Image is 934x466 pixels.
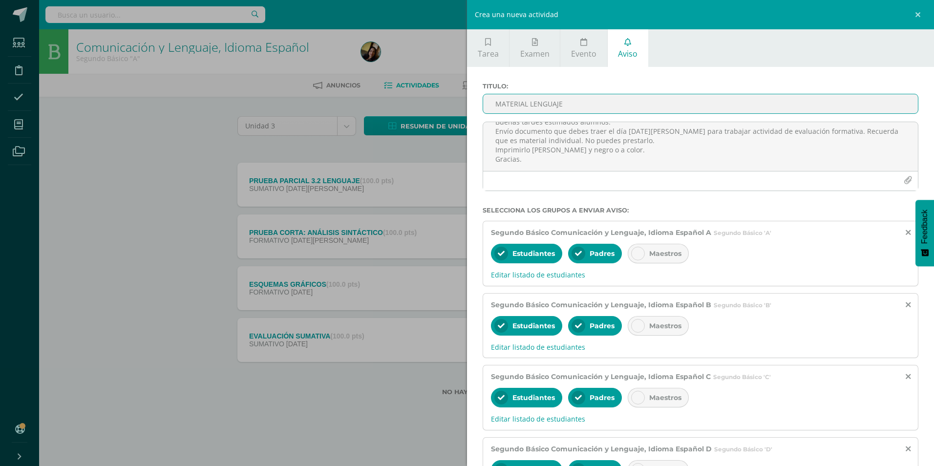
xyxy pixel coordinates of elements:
span: Padres [590,393,615,402]
span: Padres [590,249,615,258]
span: Segundo Básico 'A' [714,229,771,236]
span: Segundo Básico 'B' [714,301,771,309]
span: Segundo Básico Comunicación y Lenguaje, Idioma Español B [491,300,711,309]
span: Segundo Básico 'C' [713,373,771,381]
span: Editar listado de estudiantes [491,270,910,279]
span: Editar listado de estudiantes [491,414,910,424]
span: Tarea [478,48,499,59]
span: Segundo Básico 'D' [714,445,772,453]
span: Maestros [649,393,681,402]
span: Maestros [649,321,681,330]
span: Estudiantes [512,393,555,402]
span: Segundo Básico Comunicación y Lenguaje, Idioma Español C [491,372,711,381]
span: Maestros [649,249,681,258]
span: Segundo Básico Comunicación y Lenguaje, Idioma Español D [491,445,712,453]
span: Estudiantes [512,249,555,258]
input: Titulo [483,94,918,113]
a: Tarea [467,29,509,67]
a: Examen [509,29,560,67]
a: Aviso [608,29,648,67]
label: Selecciona los grupos a enviar aviso : [483,207,918,214]
span: Segundo Básico Comunicación y Lenguaje, Idioma Español A [491,228,711,237]
label: Titulo : [483,83,918,90]
button: Feedback - Mostrar encuesta [915,200,934,266]
span: Aviso [618,48,637,59]
span: Editar listado de estudiantes [491,342,910,352]
a: Evento [560,29,607,67]
textarea: Buenas tardes estimados alumnos. Envío documento que debes traer el día [DATE][PERSON_NAME] para ... [483,122,918,171]
span: Feedback [920,210,929,244]
span: Examen [520,48,550,59]
span: Padres [590,321,615,330]
span: Evento [571,48,596,59]
span: Estudiantes [512,321,555,330]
